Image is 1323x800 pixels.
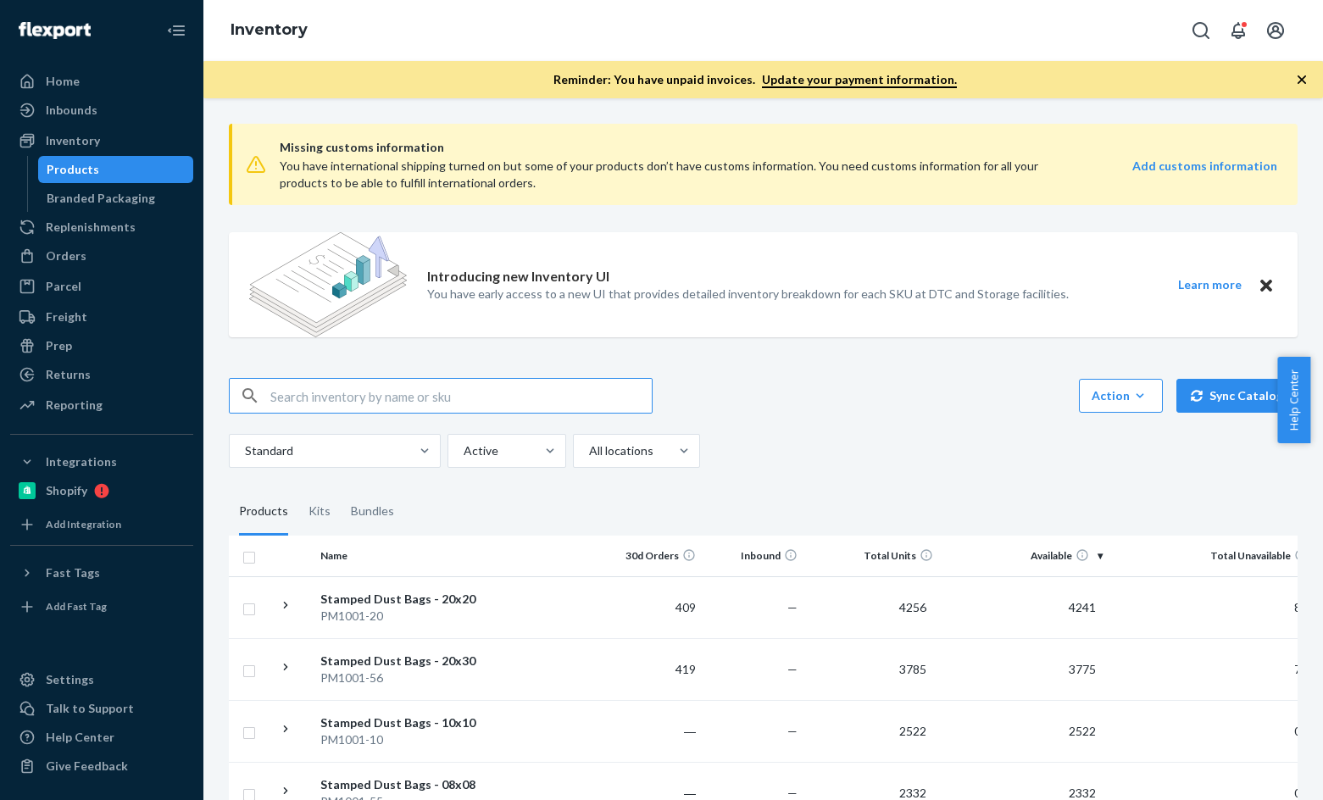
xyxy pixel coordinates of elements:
[320,714,498,731] div: Stamped Dust Bags - 10x10
[320,591,498,608] div: Stamped Dust Bags - 20x20
[1277,357,1310,443] button: Help Center
[46,102,97,119] div: Inbounds
[10,448,193,475] button: Integrations
[38,156,194,183] a: Products
[1109,536,1321,576] th: Total Unavailable
[787,724,798,738] span: —
[1287,786,1308,800] span: 0
[243,442,245,459] input: Standard
[46,517,121,531] div: Add Integration
[892,724,933,738] span: 2522
[46,132,100,149] div: Inventory
[892,786,933,800] span: 2332
[249,232,407,337] img: new-reports-banner-icon.82668bd98b6a51aee86340f2a7b77ae3.png
[1167,275,1252,296] button: Learn more
[587,442,589,459] input: All locations
[10,68,193,95] a: Home
[1132,158,1277,192] a: Add customs information
[280,137,1277,158] span: Missing customs information
[1184,14,1218,47] button: Open Search Box
[309,488,331,536] div: Kits
[10,666,193,693] a: Settings
[314,536,504,576] th: Name
[19,22,91,39] img: Flexport logo
[280,158,1078,192] div: You have international shipping turned on but some of your products don’t have customs informatio...
[46,700,134,717] div: Talk to Support
[46,73,80,90] div: Home
[892,600,933,614] span: 4256
[320,731,498,748] div: PM1001-10
[1221,14,1255,47] button: Open notifications
[601,700,703,762] td: ―
[1062,786,1103,800] span: 2332
[231,20,308,39] a: Inventory
[601,638,703,700] td: 419
[804,536,940,576] th: Total Units
[320,653,498,669] div: Stamped Dust Bags - 20x30
[46,729,114,746] div: Help Center
[239,488,288,536] div: Products
[46,366,91,383] div: Returns
[46,453,117,470] div: Integrations
[10,477,193,504] a: Shopify
[601,536,703,576] th: 30d Orders
[47,161,99,178] div: Products
[46,219,136,236] div: Replenishments
[762,72,957,88] a: Update your payment information.
[1062,724,1103,738] span: 2522
[46,337,72,354] div: Prep
[46,482,87,499] div: Shopify
[1259,14,1292,47] button: Open account menu
[462,442,464,459] input: Active
[46,247,86,264] div: Orders
[10,127,193,154] a: Inventory
[217,6,321,55] ol: breadcrumbs
[787,786,798,800] span: —
[351,488,394,536] div: Bundles
[10,332,193,359] a: Prep
[46,671,94,688] div: Settings
[940,536,1109,576] th: Available
[46,564,100,581] div: Fast Tags
[553,71,957,88] p: Reminder: You have unpaid invoices.
[10,361,193,388] a: Returns
[46,599,107,614] div: Add Fast Tag
[1287,600,1308,614] span: 8
[38,185,194,212] a: Branded Packaging
[10,273,193,300] a: Parcel
[1132,158,1277,173] strong: Add customs information
[10,753,193,780] button: Give Feedback
[270,379,652,413] input: Search inventory by name or sku
[1062,600,1103,614] span: 4241
[159,14,193,47] button: Close Navigation
[10,214,193,241] a: Replenishments
[1092,387,1150,404] div: Action
[427,267,609,286] p: Introducing new Inventory UI
[47,190,155,207] div: Branded Packaging
[10,242,193,269] a: Orders
[10,97,193,124] a: Inbounds
[787,662,798,676] span: —
[10,593,193,620] a: Add Fast Tag
[320,776,498,793] div: Stamped Dust Bags - 08x08
[10,303,193,331] a: Freight
[1255,275,1277,296] button: Close
[10,695,193,722] a: Talk to Support
[10,392,193,419] a: Reporting
[1287,662,1308,676] span: 7
[46,758,128,775] div: Give Feedback
[1062,662,1103,676] span: 3775
[46,397,103,414] div: Reporting
[427,286,1069,303] p: You have early access to a new UI that provides detailed inventory breakdown for each SKU at DTC ...
[10,724,193,751] a: Help Center
[1079,379,1163,413] button: Action
[46,308,87,325] div: Freight
[787,600,798,614] span: —
[320,608,498,625] div: PM1001-20
[320,669,498,686] div: PM1001-56
[10,511,193,538] a: Add Integration
[601,576,703,638] td: 409
[1176,379,1298,413] button: Sync Catalog
[46,278,81,295] div: Parcel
